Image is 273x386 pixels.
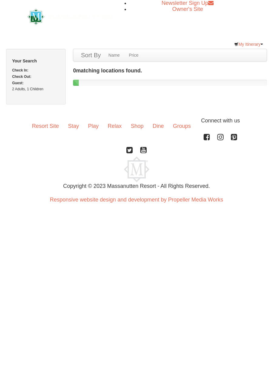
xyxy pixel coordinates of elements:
a: Responsive website design and development by Propeller Media Works [50,197,223,203]
p: Copyright © 2023 Massanutten Resort - All Rights Reserved. [23,182,250,190]
a: Shop [126,117,148,135]
a: Play [84,117,103,135]
strong: Guest: [12,81,24,85]
h5: Your Search [12,58,60,64]
strong: Check In: [12,68,28,72]
div: 2 Adults, 1 Children [12,86,60,92]
a: Price [124,49,143,61]
a: Name [104,49,124,61]
a: Stay [64,117,84,135]
a: Groups [168,117,195,135]
img: Massanutten Resort Logo [28,9,113,25]
strong: Check Out: [12,75,31,79]
a: Sort By [78,49,104,61]
a: Dine [148,117,168,135]
a: My Itinerary [230,40,267,49]
img: Massanutten Resort Logo [124,157,149,182]
a: Resort Site [28,117,64,135]
span: 0 [73,68,76,74]
a: Owner's Site [172,6,203,12]
h4: matching locations found. [73,68,267,74]
a: Massanutten Resort [28,9,113,23]
a: Relax [103,117,126,135]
